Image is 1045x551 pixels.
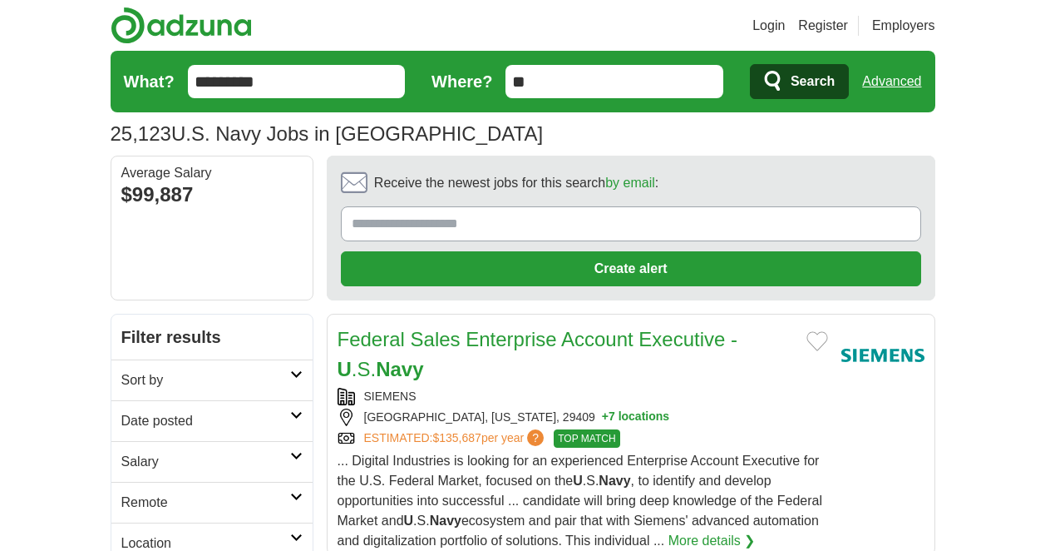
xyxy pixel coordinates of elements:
strong: U [404,514,414,528]
strong: U [338,358,352,380]
span: Search [791,65,835,98]
span: TOP MATCH [554,429,619,448]
a: Salary [111,441,313,482]
a: Login [752,16,785,36]
a: Federal Sales Enterprise Account Executive -U.S.Navy [338,328,738,380]
h2: Remote [121,493,290,513]
img: Siemens logo [841,325,924,387]
span: $135,687 [432,431,481,444]
div: [GEOGRAPHIC_DATA], [US_STATE], 29409 [338,409,828,426]
a: ESTIMATED:$135,687per year? [364,429,548,448]
a: Sort by [111,360,313,400]
strong: Navy [599,474,630,488]
span: ? [527,429,544,446]
button: Add to favorite jobs [806,331,828,351]
h2: Sort by [121,370,290,390]
strong: Navy [430,514,461,528]
span: Receive the newest jobs for this search : [374,173,658,193]
h2: Salary [121,452,290,472]
strong: U [573,474,583,488]
a: More details ❯ [668,531,756,551]
h2: Filter results [111,315,313,360]
img: Adzuna logo [111,7,252,44]
a: by email [605,176,655,190]
div: Average Salary [121,166,303,180]
button: Create alert [341,251,921,286]
a: Remote [111,482,313,523]
h2: Date posted [121,411,290,431]
span: 25,123 [111,119,171,149]
a: Advanced [862,65,921,98]
span: ... Digital Industries is looking for an experienced Enterprise Account Executive for the U.S. Fe... [338,454,822,548]
a: SIEMENS [364,390,417,403]
a: Employers [872,16,935,36]
label: What? [124,69,175,94]
a: Date posted [111,400,313,441]
button: +7 locations [602,409,669,426]
strong: Navy [376,358,423,380]
div: $99,887 [121,180,303,210]
h1: U.S. Navy Jobs in [GEOGRAPHIC_DATA] [111,122,544,145]
label: Where? [431,69,492,94]
a: Register [798,16,848,36]
button: Search [750,64,849,99]
span: + [602,409,609,426]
